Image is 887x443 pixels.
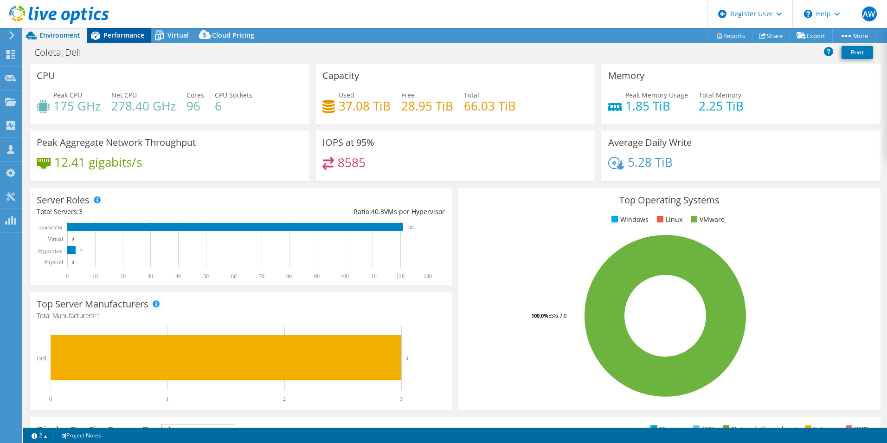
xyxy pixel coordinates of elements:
[286,273,292,280] text: 80
[464,101,516,111] h4: 66.03 TiB
[625,91,688,99] span: Peak Memory Usage
[44,259,63,266] text: Physical
[625,101,688,111] h4: 1.85 TiB
[79,207,83,216] span: 3
[339,101,391,111] h4: 37.08 TiB
[371,207,384,216] span: 40.3
[699,91,741,99] span: Total Memory
[832,28,875,43] a: More
[752,28,790,43] a: Share
[72,237,74,241] text: 0
[341,273,349,280] text: 100
[37,355,46,362] text: Dell
[53,91,82,99] span: Peak CPU
[49,396,52,402] text: 0
[39,31,80,39] span: Environment
[215,101,252,111] h4: 6
[424,273,432,280] text: 130
[72,260,74,265] text: 0
[339,91,354,99] span: Used
[111,101,176,111] h4: 278.40 GHz
[96,311,100,320] span: 1
[322,71,359,81] h3: Capacity
[843,424,869,434] li: IOPS
[162,424,235,436] span: IOPS
[790,28,833,43] a: Export
[37,299,148,309] h3: Top Server Manufacturers
[396,273,405,280] text: 120
[38,248,63,254] text: Hypervisor
[408,225,414,230] text: 121
[30,47,96,58] h1: Coleta_Dell
[54,157,142,167] h4: 12.41 gigabits/s
[699,101,744,111] h4: 2.25 TiB
[231,273,237,280] text: 60
[37,207,241,217] div: Total Servers:
[25,430,54,441] a: 2
[400,396,403,402] text: 3
[166,396,169,402] text: 1
[648,424,685,434] li: Memory
[628,157,673,167] h4: 5.28 TiB
[37,195,90,205] h3: Server Roles
[39,224,63,231] text: Guest VM
[401,91,415,99] span: Free
[186,101,204,111] h4: 96
[53,101,101,111] h4: 175 GHz
[53,430,108,441] a: Project Notes
[338,157,366,168] h4: 8585
[464,91,479,99] span: Total
[148,273,153,280] text: 30
[406,355,409,361] text: 3
[120,273,126,280] text: 20
[862,7,877,21] span: AW
[804,10,812,18] svg: \n
[531,312,548,319] tspan: 100.0%
[842,46,873,59] a: Print
[212,31,254,39] span: Cloud Pricing
[548,312,566,319] tspan: ESXi 7.0
[111,91,137,99] span: Net CPU
[37,137,196,148] h3: Peak Aggregate Network Throughput
[609,215,649,225] li: Windows
[80,248,83,253] text: 3
[720,424,797,434] li: Network Throughput
[37,71,55,81] h3: CPU
[314,273,320,280] text: 90
[803,424,837,434] li: Latency
[708,28,752,43] a: Reports
[203,273,209,280] text: 50
[259,273,264,280] text: 70
[608,137,692,148] h3: Average Daily Write
[401,101,453,111] h4: 28.95 TiB
[465,195,874,205] h3: Top Operating Systems
[691,424,714,434] li: CPU
[92,273,98,280] text: 10
[283,396,286,402] text: 2
[48,236,64,242] text: Virtual
[175,273,181,280] text: 40
[103,31,144,39] span: Performance
[608,71,644,81] h3: Memory
[688,215,725,225] li: VMware
[368,273,377,280] text: 110
[241,207,445,217] div: Ratio: VMs per Hypervisor
[655,215,682,225] li: Linux
[66,273,69,280] text: 0
[186,91,204,99] span: Cores
[322,137,374,148] h3: IOPS at 95%
[37,311,445,321] h4: Total Manufacturers:
[215,91,252,99] span: CPU Sockets
[167,31,189,39] span: Virtual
